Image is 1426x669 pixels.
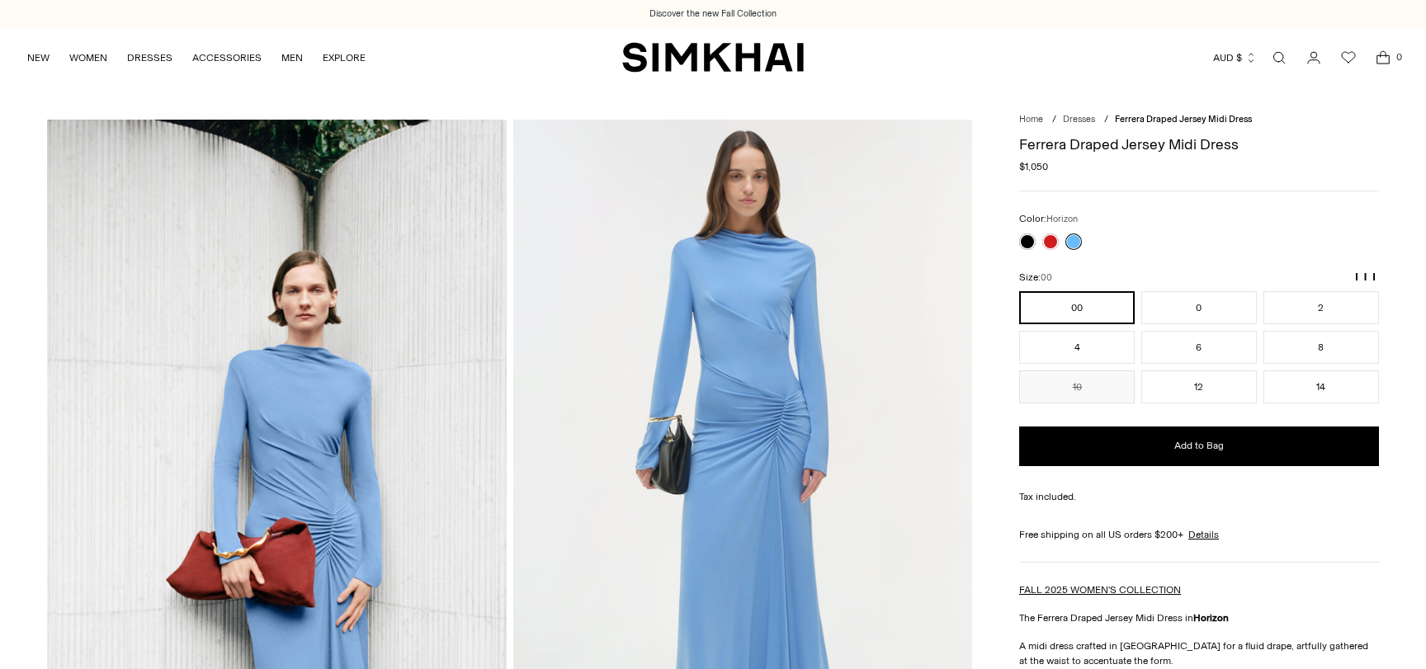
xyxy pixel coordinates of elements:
h1: Ferrera Draped Jersey Midi Dress [1019,137,1379,152]
span: 00 [1041,272,1052,283]
a: Go to the account page [1297,41,1330,74]
a: FALL 2025 WOMEN'S COLLECTION [1019,584,1181,596]
p: A midi dress crafted in [GEOGRAPHIC_DATA] for a fluid drape, artfully gathered at the waist to ac... [1019,638,1379,668]
button: 14 [1263,370,1379,403]
a: MEN [281,40,303,76]
span: Ferrera Draped Jersey Midi Dress [1115,114,1252,125]
button: 4 [1019,331,1135,364]
p: The Ferrera Draped Jersey Midi Dress in [1019,610,1379,625]
div: Free shipping on all US orders $200+ [1019,527,1379,542]
button: 00 [1019,291,1135,324]
a: Wishlist [1332,41,1365,74]
button: 12 [1141,370,1257,403]
a: WOMEN [69,40,107,76]
a: Dresses [1063,114,1095,125]
div: / [1052,113,1056,127]
button: Add to Bag [1019,426,1379,466]
span: 0 [1391,49,1406,64]
div: Tax included. [1019,489,1379,504]
button: AUD $ [1213,40,1257,76]
a: Home [1019,114,1043,125]
span: Add to Bag [1174,439,1224,453]
a: Open search modal [1263,41,1296,74]
button: 8 [1263,331,1379,364]
div: / [1104,113,1108,127]
a: ACCESSORIES [192,40,262,76]
button: 2 [1263,291,1379,324]
label: Color: [1019,211,1078,227]
a: Open cart modal [1367,41,1400,74]
strong: Horizon [1193,612,1229,624]
span: $1,050 [1019,159,1048,174]
button: 10 [1019,370,1135,403]
a: EXPLORE [323,40,366,76]
span: Horizon [1046,214,1078,224]
button: 0 [1141,291,1257,324]
a: SIMKHAI [622,41,804,73]
a: DRESSES [127,40,172,76]
button: 6 [1141,331,1257,364]
label: Size: [1019,270,1052,285]
nav: breadcrumbs [1019,113,1379,127]
a: Details [1188,527,1219,542]
a: NEW [27,40,50,76]
a: Discover the new Fall Collection [649,7,777,21]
